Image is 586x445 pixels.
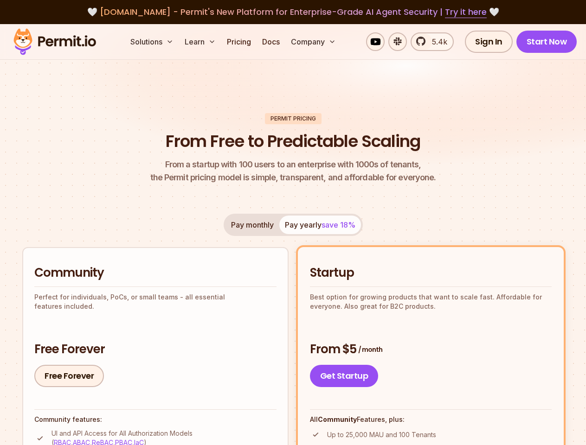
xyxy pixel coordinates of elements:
[258,32,283,51] a: Docs
[150,158,436,171] span: From a startup with 100 users to an enterprise with 1000s of tenants,
[445,6,487,18] a: Try it here
[310,292,552,311] p: Best option for growing products that want to scale fast. Affordable for everyone. Also great for...
[327,430,436,439] p: Up to 25,000 MAU and 100 Tenants
[34,415,277,424] h4: Community features:
[358,345,382,354] span: / month
[310,341,552,358] h3: From $5
[465,31,513,53] a: Sign In
[310,365,379,387] a: Get Startup
[225,216,279,234] button: Pay monthly
[265,113,322,124] div: Permit Pricing
[516,31,577,53] a: Start Now
[318,415,357,423] strong: Community
[127,32,177,51] button: Solutions
[34,365,104,387] a: Free Forever
[287,32,340,51] button: Company
[223,32,255,51] a: Pricing
[310,415,552,424] h4: All Features, plus:
[9,26,100,57] img: Permit logo
[150,158,436,184] p: the Permit pricing model is simple, transparent, and affordable for everyone.
[310,265,552,281] h2: Startup
[34,341,277,358] h3: Free Forever
[411,32,454,51] a: 5.4k
[181,32,219,51] button: Learn
[34,292,277,311] p: Perfect for individuals, PoCs, or small teams - all essential features included.
[166,130,420,153] h1: From Free to Predictable Scaling
[22,6,564,19] div: 🤍 🤍
[426,36,447,47] span: 5.4k
[100,6,487,18] span: [DOMAIN_NAME] - Permit's New Platform for Enterprise-Grade AI Agent Security |
[34,265,277,281] h2: Community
